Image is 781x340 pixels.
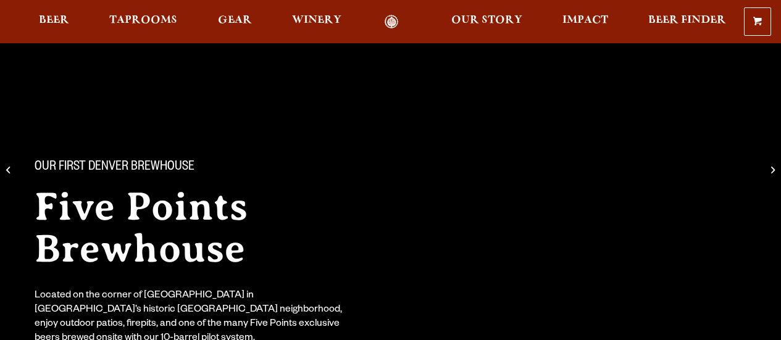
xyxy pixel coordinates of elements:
a: Winery [284,15,349,29]
span: Winery [292,15,341,25]
a: Our Story [443,15,530,29]
a: Beer [31,15,77,29]
a: Beer Finder [640,15,734,29]
span: Our Story [451,15,522,25]
a: Taprooms [101,15,185,29]
a: Impact [554,15,616,29]
a: Gear [210,15,260,29]
span: Our First Denver Brewhouse [35,160,194,176]
span: Gear [218,15,252,25]
span: Taprooms [109,15,177,25]
a: Odell Home [369,15,415,29]
span: Beer [39,15,69,25]
span: Beer Finder [648,15,726,25]
span: Impact [562,15,608,25]
h2: Five Points Brewhouse [35,186,420,270]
